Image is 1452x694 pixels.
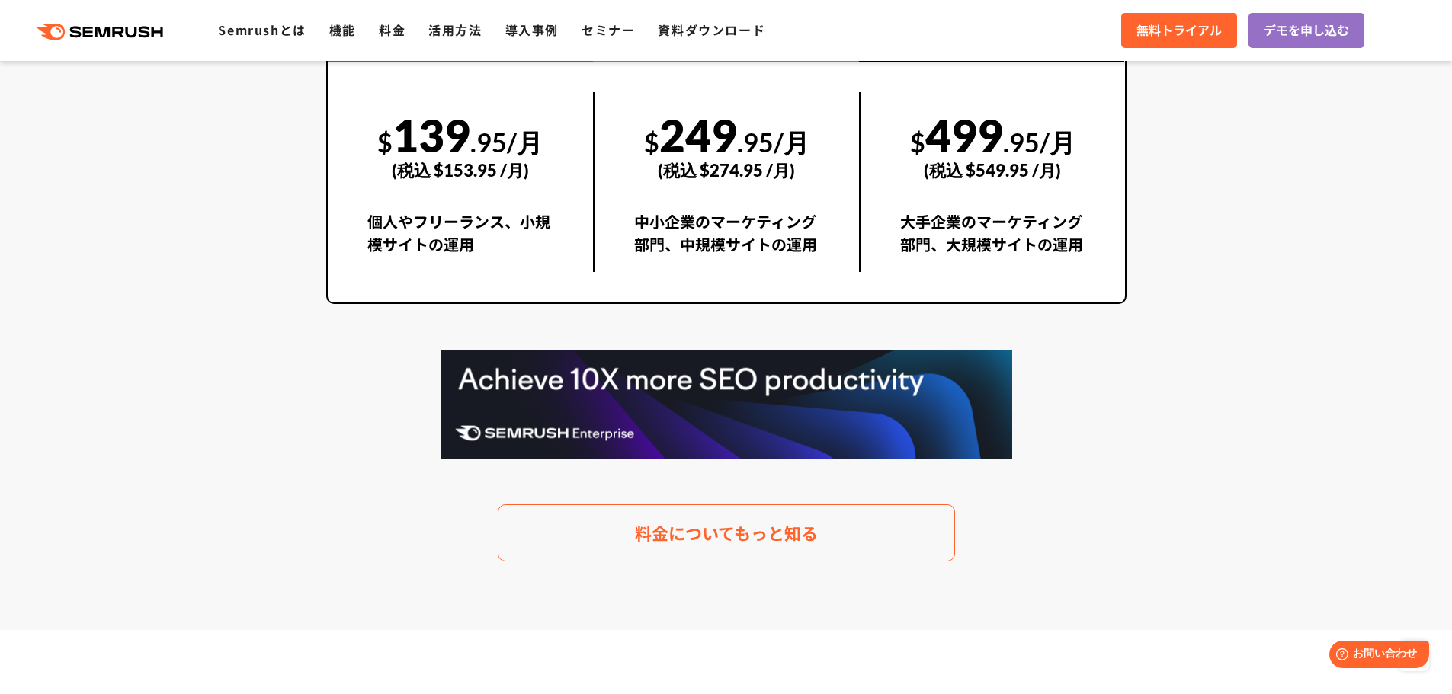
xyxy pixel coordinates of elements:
a: Semrushとは [218,21,306,39]
span: .95/月 [737,126,809,158]
iframe: Help widget launcher [1316,635,1435,677]
span: $ [910,126,925,158]
a: セミナー [582,21,635,39]
div: 139 [367,92,554,197]
a: 料金 [379,21,405,39]
div: (税込 $549.95 /月) [900,143,1085,197]
span: .95/月 [470,126,543,158]
a: 無料トライアル [1121,13,1237,48]
div: 中小企業のマーケティング部門、中規模サイトの運用 [634,210,819,272]
span: 料金についてもっと知る [635,520,818,546]
div: (税込 $153.95 /月) [367,143,554,197]
a: 活用方法 [428,21,482,39]
div: (税込 $274.95 /月) [634,143,819,197]
a: デモを申し込む [1248,13,1364,48]
a: 機能 [329,21,356,39]
div: 499 [900,92,1085,197]
span: .95/月 [1003,126,1075,158]
div: 大手企業のマーケティング部門、大規模サイトの運用 [900,210,1085,272]
span: $ [377,126,393,158]
span: デモを申し込む [1264,21,1349,40]
span: 無料トライアル [1136,21,1222,40]
div: 249 [634,92,819,197]
a: 料金についてもっと知る [498,504,955,561]
a: 資料ダウンロード [658,21,765,39]
a: 導入事例 [505,21,559,39]
div: 個人やフリーランス、小規模サイトの運用 [367,210,554,272]
span: $ [644,126,659,158]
